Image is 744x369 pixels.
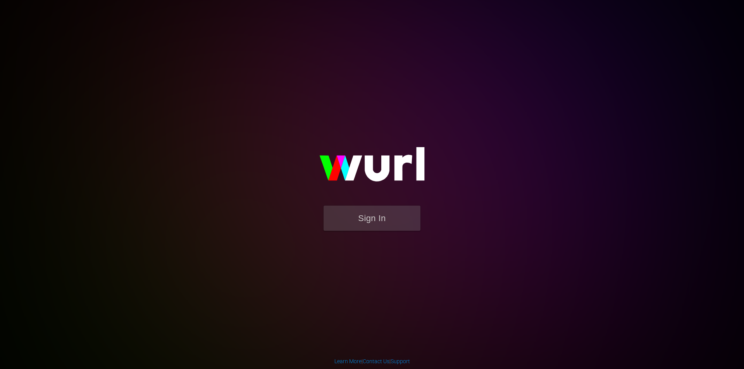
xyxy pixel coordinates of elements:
a: Learn More [334,358,362,364]
div: | | [334,357,410,365]
a: Support [391,358,410,364]
img: wurl-logo-on-black-223613ac3d8ba8fe6dc639794a292ebdb59501304c7dfd60c99c58986ef67473.svg [294,130,449,206]
a: Contact Us [363,358,389,364]
button: Sign In [324,206,420,231]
